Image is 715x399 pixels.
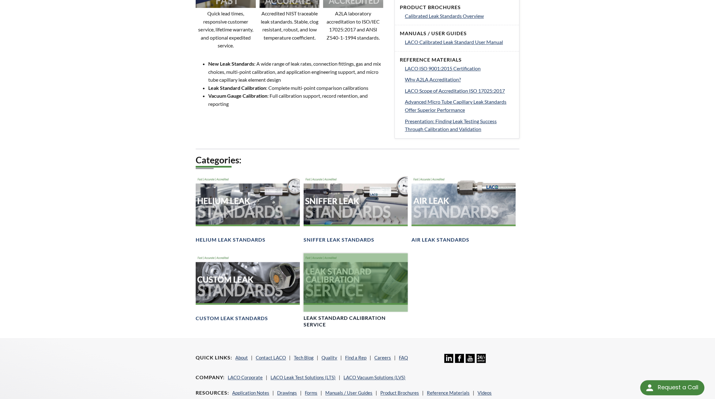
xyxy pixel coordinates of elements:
[645,383,655,393] img: round button
[196,315,268,322] h4: Custom Leak Standards
[304,237,374,243] h4: Sniffer Leak Standards
[478,390,492,396] a: Videos
[235,355,248,360] a: About
[325,390,372,396] a: Manuals / User Guides
[232,390,269,396] a: Application Notes
[321,355,337,360] a: Quality
[345,355,366,360] a: Find a Rep
[196,9,256,50] p: Quick lead times, responsive customer service, lifetime warranty, and optional expedited service.
[405,118,497,132] span: Presentation: Finding Leak Testing Success Through Calibration and Validation
[277,390,297,396] a: Drawings
[196,175,300,243] a: Helium Leak Standards headerHelium Leak Standards
[427,390,470,396] a: Reference Materials
[399,355,408,360] a: FAQ
[196,253,300,322] a: Customer Leak Standards headerCustom Leak Standards
[400,30,514,37] h4: Manuals / User Guides
[405,76,461,82] span: Why A2LA Accreditation?
[657,380,698,395] div: Request a Call
[196,390,229,396] h4: Resources
[411,237,469,243] h4: Air Leak Standards
[256,355,286,360] a: Contact LACO
[405,64,514,73] a: LACO ISO 9001:2015 Certification
[260,9,320,41] p: Accredited NIST traceable leak standards. Stable, clog resistant, robust, and low temperature coe...
[323,9,383,41] p: A2LA laboratory accreditation to ISO/IEC 17025:2017 and ANSI Z540-1-1994 standards.
[405,88,505,94] span: LACO Scope of Accreditation ISO 17025:2017
[477,354,486,363] img: 24/7 Support Icon
[405,65,481,71] span: LACO ISO 9001:2015 Certification
[196,354,232,361] h4: Quick Links
[271,374,336,380] a: LACO Leak Test Solutions (LTS)
[405,117,514,133] a: Presentation: Finding Leak Testing Success Through Calibration and Validation
[405,13,484,19] span: Calibrated Leak Standards Overview
[294,355,314,360] a: Tech Blog
[208,84,387,92] li: : Complete multi-point comparison calibrations
[208,61,254,67] strong: New Leak Standards
[405,99,506,113] span: Advanced Micro Tube Capillary Leak Standards Offer Superior Performance
[405,75,514,84] a: Why A2LA Accreditation?
[405,12,514,20] a: Calibrated Leak Standards Overview
[208,92,387,108] li: : Full calibration support, record retention, and reporting
[196,154,519,166] h2: Categories:
[208,60,387,84] li: : A wide range of leak rates, connection fittings, gas and mix choices, multi-point calibration, ...
[304,315,408,328] h4: Leak Standard Calibration Service
[208,85,266,91] strong: Leak Standard Calibration
[196,374,225,381] h4: Company
[640,380,704,395] div: Request a Call
[304,175,408,243] a: Sniffer Leak Standards headerSniffer Leak Standards
[208,93,267,99] strong: Vacuum Gauge Calibration
[400,57,514,63] h4: Reference Materials
[344,374,405,380] a: LACO Vacuum Solutions (LVS)
[477,358,486,364] a: 24/7 Support
[304,253,408,328] a: Leak Standard Calibration Service headerLeak Standard Calibration Service
[228,374,263,380] a: LACO Corporate
[305,390,317,396] a: Forms
[411,175,516,243] a: Air Leak Standards headerAir Leak Standards
[196,237,265,243] h4: Helium Leak Standards
[405,39,503,45] span: LACO Calibrated Leak Standard User Manual
[405,38,514,46] a: LACO Calibrated Leak Standard User Manual
[405,87,514,95] a: LACO Scope of Accreditation ISO 17025:2017
[405,98,514,114] a: Advanced Micro Tube Capillary Leak Standards Offer Superior Performance
[380,390,419,396] a: Product Brochures
[400,4,514,11] h4: Product Brochures
[374,355,391,360] a: Careers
